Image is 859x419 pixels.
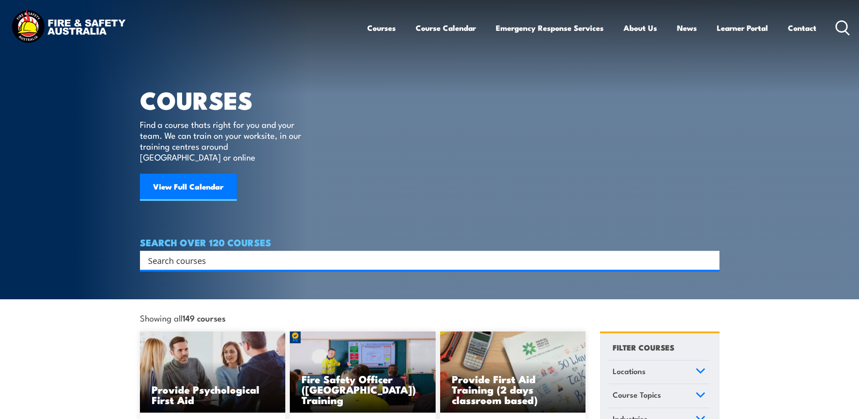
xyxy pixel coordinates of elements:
[140,331,286,413] a: Provide Psychological First Aid
[613,389,661,401] span: Course Topics
[140,174,237,201] a: View Full Calendar
[440,331,586,413] a: Provide First Aid Training (2 days classroom based)
[704,254,716,267] button: Search magnifier button
[302,374,424,405] h3: Fire Safety Officer ([GEOGRAPHIC_DATA]) Training
[677,16,697,40] a: News
[182,312,226,324] strong: 149 courses
[150,254,701,267] form: Search form
[140,331,286,413] img: Mental Health First Aid Training Course from Fire & Safety Australia
[613,341,674,353] h4: FILTER COURSES
[148,253,700,267] input: Search input
[717,16,768,40] a: Learner Portal
[440,331,586,413] img: Mental Health First Aid Training (Standard) – Classroom
[152,384,274,405] h3: Provide Psychological First Aid
[290,331,436,413] a: Fire Safety Officer ([GEOGRAPHIC_DATA]) Training
[290,331,436,413] img: Fire Safety Advisor
[140,119,305,162] p: Find a course thats right for you and your team. We can train on your worksite, in our training c...
[140,89,314,110] h1: COURSES
[788,16,816,40] a: Contact
[496,16,604,40] a: Emergency Response Services
[140,237,720,247] h4: SEARCH OVER 120 COURSES
[609,384,710,408] a: Course Topics
[367,16,396,40] a: Courses
[624,16,657,40] a: About Us
[416,16,476,40] a: Course Calendar
[140,313,226,322] span: Showing all
[613,365,646,377] span: Locations
[609,361,710,384] a: Locations
[452,374,574,405] h3: Provide First Aid Training (2 days classroom based)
